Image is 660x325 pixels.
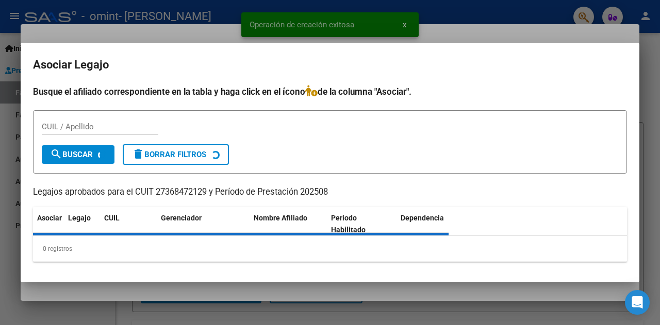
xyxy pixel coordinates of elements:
[250,207,327,241] datatable-header-cell: Nombre Afiliado
[157,207,250,241] datatable-header-cell: Gerenciador
[68,214,91,222] span: Legajo
[64,207,100,241] datatable-header-cell: Legajo
[33,207,64,241] datatable-header-cell: Asociar
[33,85,627,98] h4: Busque el afiliado correspondiente en la tabla y haga click en el ícono de la columna "Asociar".
[33,236,627,262] div: 0 registros
[397,207,474,241] datatable-header-cell: Dependencia
[254,214,307,222] span: Nombre Afiliado
[132,150,206,159] span: Borrar Filtros
[42,145,114,164] button: Buscar
[33,55,627,75] h2: Asociar Legajo
[401,214,444,222] span: Dependencia
[33,186,627,199] p: Legajos aprobados para el CUIT 27368472129 y Período de Prestación 202508
[104,214,120,222] span: CUIL
[327,207,397,241] datatable-header-cell: Periodo Habilitado
[50,148,62,160] mat-icon: search
[50,150,93,159] span: Buscar
[123,144,229,165] button: Borrar Filtros
[100,207,157,241] datatable-header-cell: CUIL
[161,214,202,222] span: Gerenciador
[331,214,366,234] span: Periodo Habilitado
[37,214,62,222] span: Asociar
[625,290,650,315] div: Open Intercom Messenger
[132,148,144,160] mat-icon: delete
